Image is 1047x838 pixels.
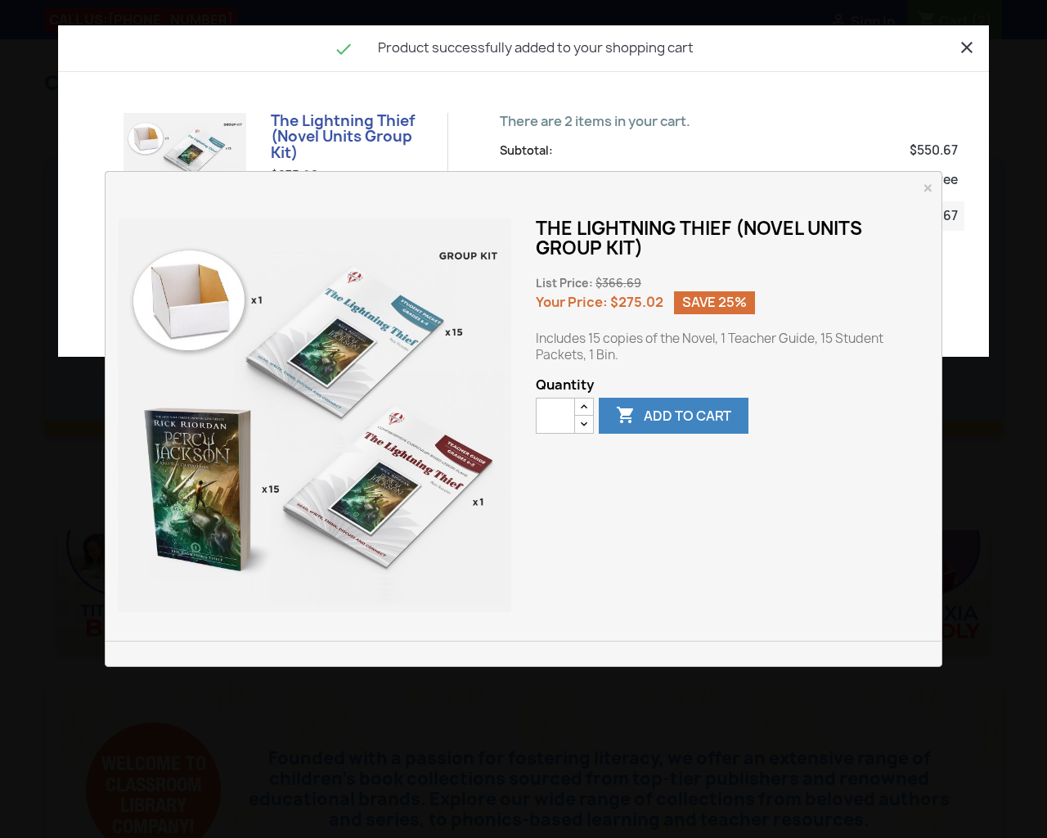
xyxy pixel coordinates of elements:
button: Add to cart [599,398,748,434]
span: Your Price: [536,293,608,311]
span: Quantity [536,376,929,393]
img: The Lightning Thief (Novel Units Group Kit) [118,219,511,612]
i:  [616,407,636,426]
span: × [923,174,933,202]
p: Includes 15 copies of the Novel, 1 Teacher Guide, 15 Student Packets, 1 Bin. [536,331,929,363]
span: List Price: [536,276,593,291]
h1: The Lightning Thief (Novel Units Group Kit) [536,219,929,258]
span: $275.02 [610,293,663,311]
span: Save 25% [674,291,755,314]
span: $366.69 [595,276,641,291]
input: Quantity [536,398,575,434]
button: Close [923,178,933,198]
